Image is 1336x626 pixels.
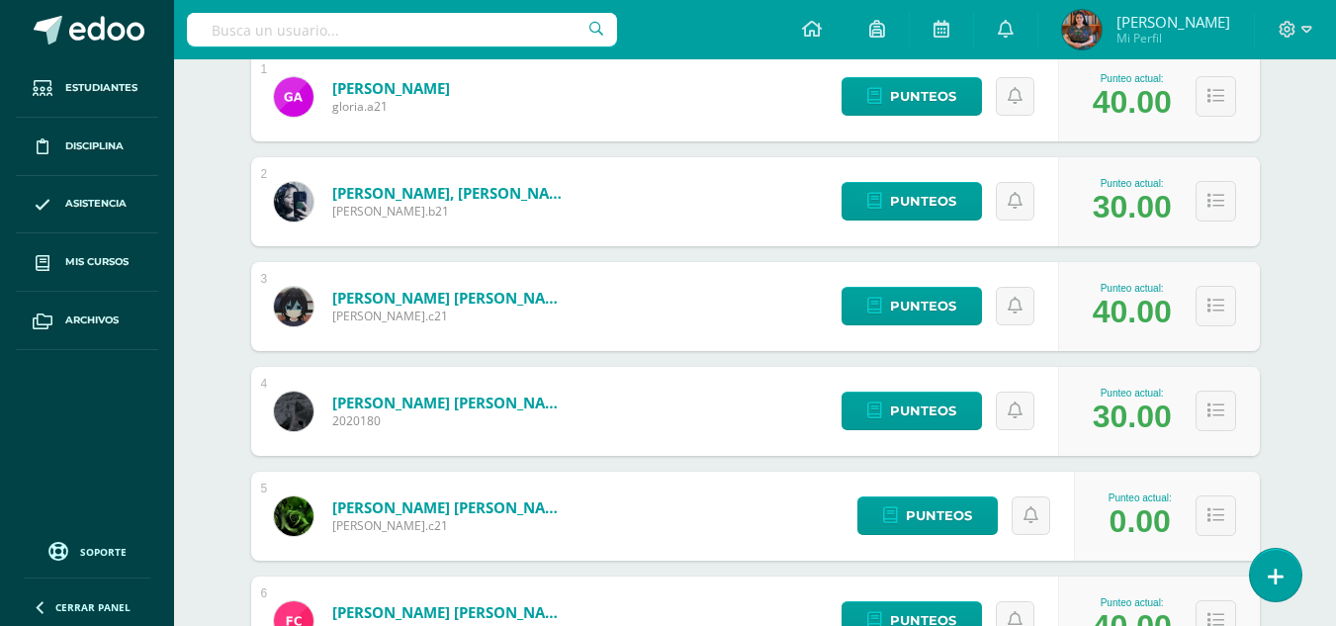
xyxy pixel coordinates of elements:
div: Punteo actual: [1093,73,1172,84]
span: [PERSON_NAME].c21 [332,308,570,324]
a: Punteos [842,182,982,221]
div: 30.00 [1093,399,1172,435]
a: [PERSON_NAME] [332,78,450,98]
div: 6 [261,586,268,600]
div: Punteo actual: [1093,283,1172,294]
span: [PERSON_NAME] [1116,12,1230,32]
img: 702b837d9aee818fab140863fcc0196d.png [274,182,313,222]
span: Mi Perfil [1116,30,1230,46]
a: [PERSON_NAME] [PERSON_NAME] [332,497,570,517]
span: Punteos [890,78,956,115]
a: Archivos [16,292,158,350]
a: [PERSON_NAME] [PERSON_NAME] [332,393,570,412]
div: 30.00 [1093,189,1172,225]
span: Punteos [906,497,972,534]
div: 0.00 [1110,503,1171,540]
span: Punteos [890,183,956,220]
a: Punteos [857,496,998,535]
div: 5 [261,482,268,495]
a: [PERSON_NAME] [PERSON_NAME] [332,288,570,308]
input: Busca un usuario... [187,13,617,46]
div: 40.00 [1093,84,1172,121]
span: Asistencia [65,196,127,212]
span: Archivos [65,313,119,328]
span: Punteos [890,393,956,429]
a: [PERSON_NAME] [PERSON_NAME] [332,602,570,622]
span: [PERSON_NAME].c21 [332,517,570,534]
div: Punteo actual: [1093,178,1172,189]
span: Punteos [890,288,956,324]
div: 3 [261,272,268,286]
span: 2020180 [332,412,570,429]
span: gloria.a21 [332,98,450,115]
div: Punteo actual: [1109,492,1172,503]
div: Punteo actual: [1093,597,1172,608]
div: 40.00 [1093,294,1172,330]
img: 9db772e8944e9cd6cbe26e11f8fa7e9a.png [1062,10,1102,49]
span: [PERSON_NAME].b21 [332,203,570,220]
a: Estudiantes [16,59,158,118]
a: Punteos [842,392,982,430]
div: 2 [261,167,268,181]
span: Cerrar panel [55,600,131,614]
span: Mis cursos [65,254,129,270]
span: Disciplina [65,138,124,154]
div: 4 [261,377,268,391]
a: Punteos [842,287,982,325]
a: Asistencia [16,176,158,234]
img: 0114a99552bef6d0286a3b8cf855f9af.png [274,392,313,431]
span: Estudiantes [65,80,137,96]
div: 1 [261,62,268,76]
a: Soporte [24,537,150,564]
a: Punteos [842,77,982,116]
img: cf2520b266074d5aace29c2e52065e0d.png [274,287,313,326]
div: Punteo actual: [1093,388,1172,399]
a: [PERSON_NAME], [PERSON_NAME] [332,183,570,203]
a: Disciplina [16,118,158,176]
a: Mis cursos [16,233,158,292]
img: 32970f0fd93ec60232659d23647123f0.png [274,496,313,536]
img: 5a4c5c7bfc5db6e12bacfc28c41ca4d2.png [274,77,313,117]
span: Soporte [80,545,127,559]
